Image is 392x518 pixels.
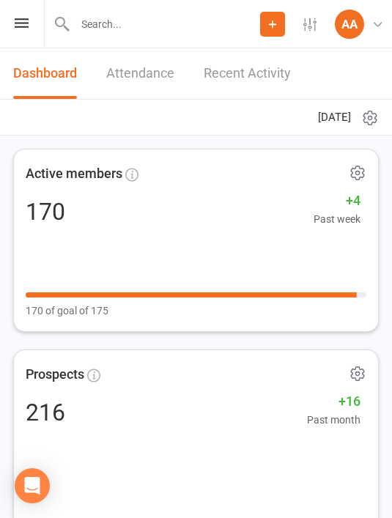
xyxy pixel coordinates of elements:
div: Open Intercom Messenger [15,468,50,503]
div: 216 [26,401,65,424]
span: Active members [26,163,122,185]
div: 170 [26,200,65,223]
span: [DATE] [318,108,351,126]
span: +4 [314,190,360,212]
div: AA [335,10,364,39]
span: Past week [314,211,360,227]
span: Prospects [26,364,84,385]
a: Recent Activity [204,48,291,99]
a: Dashboard [13,48,77,99]
span: 170 of goal of 175 [26,303,108,319]
a: Attendance [106,48,174,99]
span: Past month [307,412,360,428]
span: +16 [307,391,360,412]
input: Search... [70,14,260,34]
